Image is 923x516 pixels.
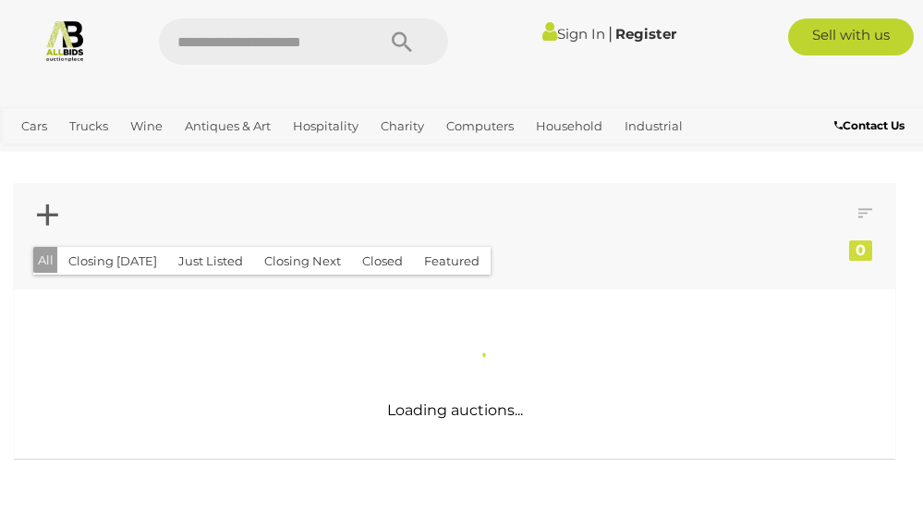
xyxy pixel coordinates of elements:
a: Wine [123,111,170,141]
a: Office [93,141,143,172]
button: Just Listed [167,247,254,276]
a: Computers [439,111,521,141]
img: Allbids.com.au [43,18,87,62]
a: Sports [151,141,203,172]
div: 0 [849,240,872,261]
a: Contact Us [834,116,909,136]
a: [GEOGRAPHIC_DATA] [211,141,357,172]
button: Closed [351,247,414,276]
a: Antiques & Art [177,111,278,141]
a: Sign In [542,25,605,43]
button: Search [356,18,448,65]
button: Closing Next [253,247,352,276]
b: Contact Us [834,118,905,132]
a: Industrial [617,111,690,141]
span: | [608,23,613,43]
button: Closing [DATE] [57,247,168,276]
a: Trucks [62,111,115,141]
a: Cars [14,111,55,141]
a: Sell with us [788,18,914,55]
a: Hospitality [285,111,366,141]
button: All [33,247,58,274]
a: Register [615,25,676,43]
button: Featured [413,247,491,276]
span: Loading auctions... [387,401,523,419]
a: Charity [373,111,431,141]
a: Household [528,111,610,141]
a: Jewellery [14,141,86,172]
